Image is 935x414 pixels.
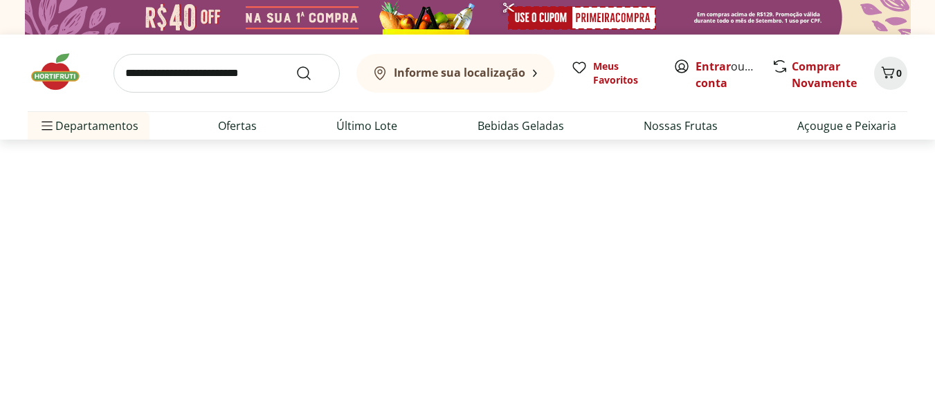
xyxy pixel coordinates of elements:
a: Último Lote [336,117,397,134]
img: Hortifruti [28,51,97,93]
a: Ofertas [218,117,257,134]
a: Meus Favoritos [571,59,657,87]
a: Açougue e Peixaria [797,117,896,134]
a: Comprar Novamente [792,59,857,91]
a: Criar conta [696,59,772,91]
a: Entrar [696,59,731,74]
button: Carrinho [874,57,907,90]
span: Meus Favoritos [593,59,657,87]
span: ou [696,58,757,91]
span: Departamentos [39,109,138,142]
input: search [114,54,340,93]
button: Submit Search [296,65,329,82]
a: Nossas Frutas [644,117,718,134]
a: Bebidas Geladas [478,117,564,134]
b: Informe sua localização [394,65,525,80]
button: Informe sua localização [356,54,554,93]
span: 0 [896,66,902,79]
button: Menu [39,109,55,142]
